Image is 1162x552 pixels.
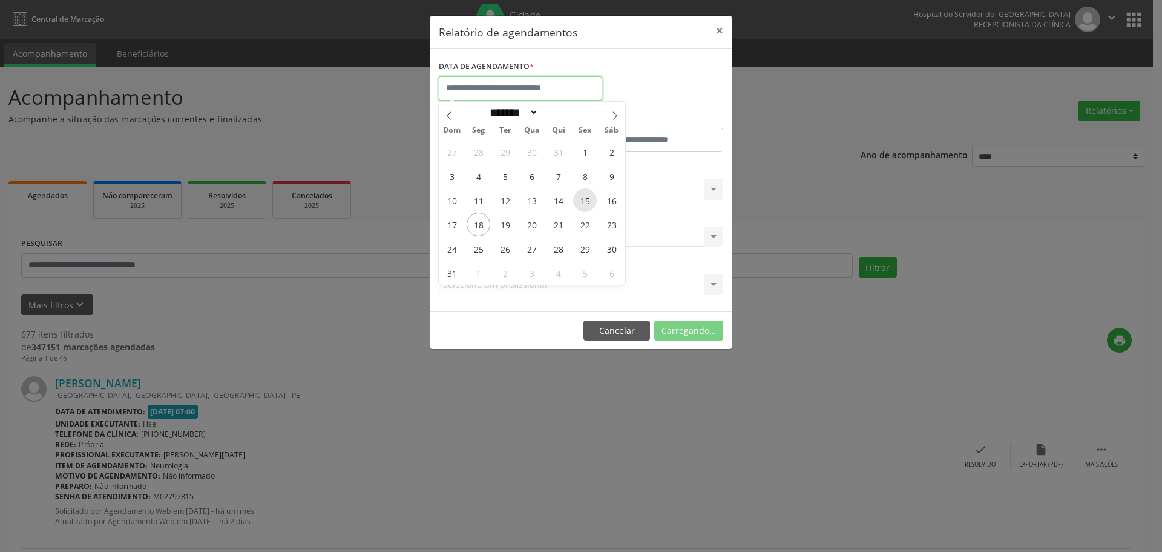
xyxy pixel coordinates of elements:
[465,127,492,135] span: Seg
[599,127,625,135] span: Sáb
[573,188,597,212] span: Agosto 15, 2025
[440,164,464,188] span: Agosto 3, 2025
[572,127,599,135] span: Sex
[440,188,464,212] span: Agosto 10, 2025
[520,140,543,164] span: Julho 30, 2025
[440,237,464,261] span: Agosto 24, 2025
[467,140,490,164] span: Julho 28, 2025
[485,106,539,119] select: Month
[600,213,623,236] span: Agosto 23, 2025
[547,188,570,212] span: Agosto 14, 2025
[600,261,623,285] span: Setembro 6, 2025
[440,140,464,164] span: Julho 27, 2025
[583,321,650,341] button: Cancelar
[467,261,490,285] span: Setembro 1, 2025
[493,164,517,188] span: Agosto 5, 2025
[547,164,570,188] span: Agosto 7, 2025
[519,127,545,135] span: Qua
[584,109,723,128] label: ATÉ
[520,188,543,212] span: Agosto 13, 2025
[547,261,570,285] span: Setembro 4, 2025
[439,24,577,40] h5: Relatório de agendamentos
[573,237,597,261] span: Agosto 29, 2025
[547,213,570,236] span: Agosto 21, 2025
[539,106,579,119] input: Year
[707,16,732,45] button: Close
[493,188,517,212] span: Agosto 12, 2025
[654,321,723,341] button: Carregando...
[493,140,517,164] span: Julho 29, 2025
[600,237,623,261] span: Agosto 30, 2025
[467,188,490,212] span: Agosto 11, 2025
[440,213,464,236] span: Agosto 17, 2025
[493,237,517,261] span: Agosto 26, 2025
[493,213,517,236] span: Agosto 19, 2025
[547,237,570,261] span: Agosto 28, 2025
[545,127,572,135] span: Qui
[467,237,490,261] span: Agosto 25, 2025
[573,261,597,285] span: Setembro 5, 2025
[600,140,623,164] span: Agosto 2, 2025
[520,237,543,261] span: Agosto 27, 2025
[547,140,570,164] span: Julho 31, 2025
[439,127,465,135] span: Dom
[520,164,543,188] span: Agosto 6, 2025
[467,213,490,236] span: Agosto 18, 2025
[573,213,597,236] span: Agosto 22, 2025
[492,127,519,135] span: Ter
[440,261,464,285] span: Agosto 31, 2025
[573,164,597,188] span: Agosto 8, 2025
[600,164,623,188] span: Agosto 9, 2025
[520,261,543,285] span: Setembro 3, 2025
[520,213,543,236] span: Agosto 20, 2025
[493,261,517,285] span: Setembro 2, 2025
[467,164,490,188] span: Agosto 4, 2025
[600,188,623,212] span: Agosto 16, 2025
[573,140,597,164] span: Agosto 1, 2025
[439,58,534,76] label: DATA DE AGENDAMENTO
